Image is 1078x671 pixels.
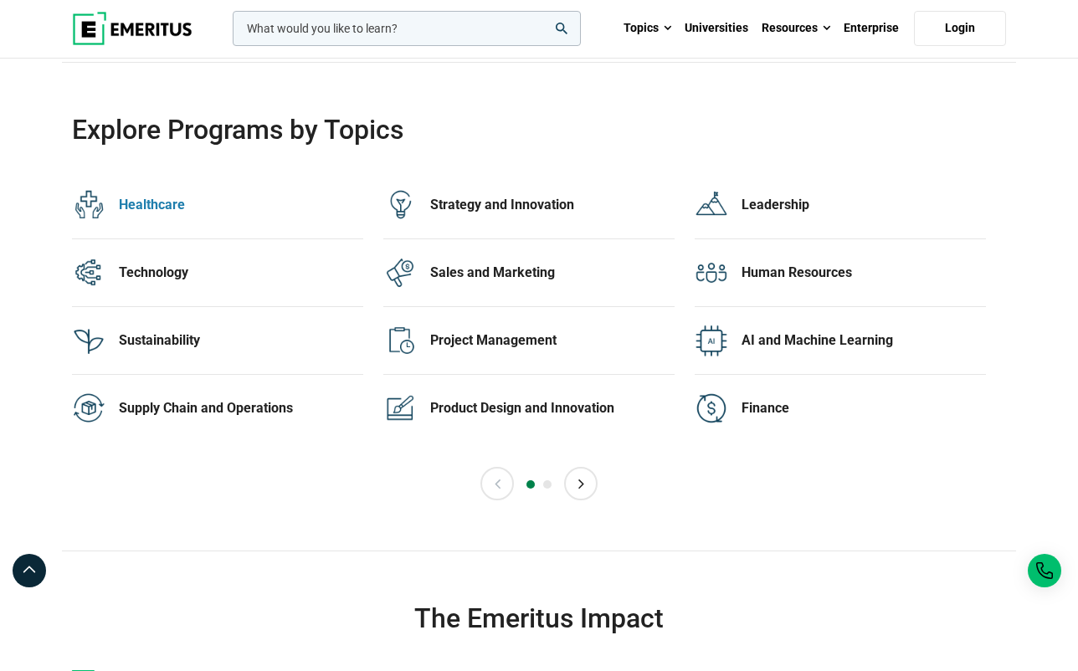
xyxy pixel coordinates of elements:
[72,113,912,146] h2: Explore Programs by Topics
[430,196,675,214] div: Strategy and Innovation
[383,172,675,239] a: Explore Programmes by Category Strategy and Innovation
[430,399,675,417] div: Product Design and Innovation
[526,480,535,489] button: 1 of 2
[383,256,417,289] img: Explore Programmes by Category
[543,480,552,489] button: 2 of 2
[72,324,105,357] img: Explore Programmes by Category
[72,256,105,289] img: Explore Programmes by Category
[72,602,1006,635] h3: The Emeritus Impact
[695,375,986,442] a: Explore Programmes by Category Finance
[914,11,1006,46] a: Login
[695,324,728,357] img: Explore Programmes by Category
[119,264,363,282] div: Technology
[742,399,986,417] div: Finance
[119,331,363,350] div: Sustainability
[383,188,417,222] img: Explore Programmes by Category
[72,188,105,222] img: Explore Programmes by Category
[383,307,675,375] a: Explore Programmes by Category Project Management
[72,375,363,442] a: Explore Programmes by Category Supply Chain and Operations
[742,196,986,214] div: Leadership
[430,331,675,350] div: Project Management
[383,324,417,357] img: Explore Programmes by Category
[233,11,581,46] input: woocommerce-product-search-field-0
[383,392,417,425] img: Explore Programmes by Category
[72,392,105,425] img: Explore Programmes by Category
[695,307,986,375] a: Explore Programmes by Category AI and Machine Learning
[383,239,675,307] a: Explore Programmes by Category Sales and Marketing
[119,196,363,214] div: Healthcare
[564,467,598,500] button: Next
[742,331,986,350] div: AI and Machine Learning
[742,264,986,282] div: Human Resources
[72,239,363,307] a: Explore Programmes by Category Technology
[695,256,728,289] img: Explore Programmes by Category
[383,375,675,442] a: Explore Programmes by Category Product Design and Innovation
[695,392,728,425] img: Explore Programmes by Category
[695,172,986,239] a: Explore Programmes by Category Leadership
[695,188,728,222] img: Explore Programmes by Category
[695,239,986,307] a: Explore Programmes by Category Human Resources
[72,307,363,375] a: Explore Programmes by Category Sustainability
[119,399,363,417] div: Supply Chain and Operations
[430,264,675,282] div: Sales and Marketing
[480,467,514,500] button: Previous
[72,172,363,239] a: Explore Programmes by Category Healthcare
